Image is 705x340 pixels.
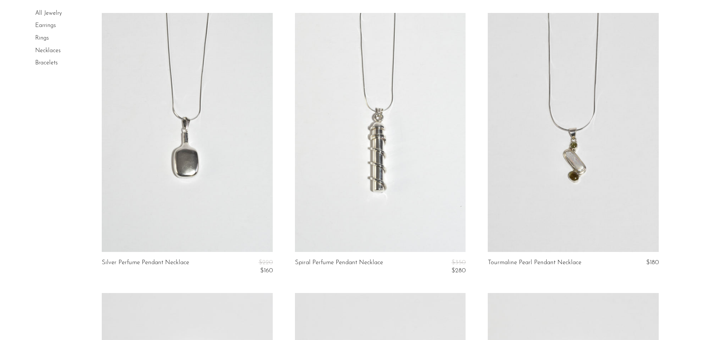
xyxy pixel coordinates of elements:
[451,267,466,274] span: $280
[259,259,273,266] span: $220
[35,10,62,16] a: All Jewelry
[451,259,466,266] span: $350
[35,48,61,54] a: Necklaces
[35,60,58,66] a: Bracelets
[260,267,273,274] span: $160
[102,259,189,275] a: Silver Perfume Pendant Necklace
[295,259,383,275] a: Spiral Perfume Pendant Necklace
[35,23,56,29] a: Earrings
[488,259,581,266] a: Tourmaline Pearl Pendant Necklace
[35,35,49,41] a: Rings
[646,259,659,266] span: $180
